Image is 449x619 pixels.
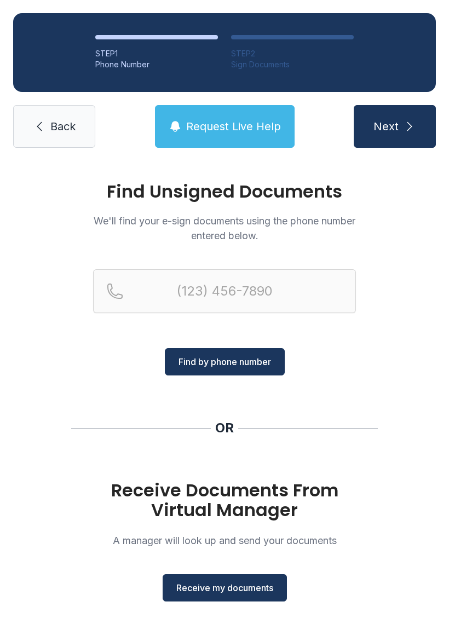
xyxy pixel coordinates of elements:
[186,119,281,134] span: Request Live Help
[95,48,218,59] div: STEP 1
[179,355,271,368] span: Find by phone number
[231,59,354,70] div: Sign Documents
[373,119,399,134] span: Next
[231,48,354,59] div: STEP 2
[50,119,76,134] span: Back
[93,533,356,548] p: A manager will look up and send your documents
[93,183,356,200] h1: Find Unsigned Documents
[176,581,273,594] span: Receive my documents
[93,213,356,243] p: We'll find your e-sign documents using the phone number entered below.
[93,269,356,313] input: Reservation phone number
[93,481,356,520] h1: Receive Documents From Virtual Manager
[215,419,234,437] div: OR
[95,59,218,70] div: Phone Number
